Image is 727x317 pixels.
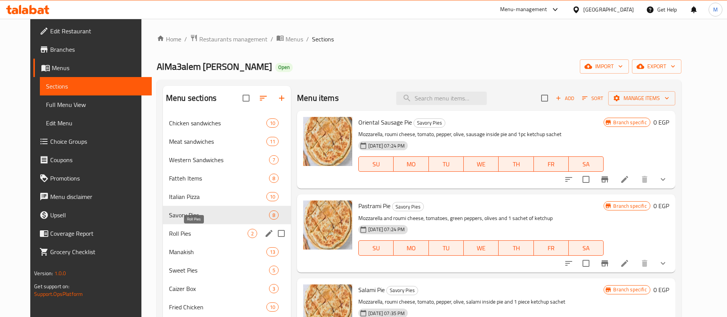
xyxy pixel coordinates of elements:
span: Meat sandwiches [169,137,266,146]
span: Menus [286,34,303,44]
button: TU [429,156,464,172]
span: Coupons [50,155,146,164]
span: Manakish [169,247,266,256]
button: show more [654,170,672,189]
span: Restaurants management [199,34,267,44]
span: Sort [582,94,603,103]
p: Mozzarella, roumi cheese, tomato, pepper, olive, salami inside pie and 1 piece ketchup sachet [358,297,604,307]
span: export [638,62,675,71]
span: [DATE] 07:24 PM [365,226,408,233]
svg: Show Choices [658,259,668,268]
div: Fried Chicken10 [163,298,291,316]
button: Branch-specific-item [596,170,614,189]
div: items [269,174,279,183]
span: Roll Pies [169,229,248,238]
img: Oriental Sausage Pie [303,117,352,166]
div: [GEOGRAPHIC_DATA] [583,5,634,14]
input: search [396,92,487,105]
span: Fried Chicken [169,302,266,312]
span: TH [502,159,530,170]
span: MO [397,159,425,170]
span: Select all sections [238,90,254,106]
span: SU [362,243,391,254]
img: Pastrami Pie [303,200,352,250]
span: Italian Pizza [169,192,266,201]
a: Branches [33,40,152,59]
span: AlMa3alem [PERSON_NAME] [157,58,272,75]
button: delete [635,254,654,273]
span: Salami Pie [358,284,385,296]
a: Grocery Checklist [33,243,152,261]
div: Chicken sandwiches [169,118,266,128]
div: Savory Pies8 [163,206,291,224]
div: Western Sandwiches7 [163,151,291,169]
h6: 0 EGP [653,284,669,295]
a: Edit menu item [620,259,629,268]
button: TU [429,240,464,256]
a: Menus [33,59,152,77]
a: Menu disclaimer [33,187,152,206]
span: Grocery Checklist [50,247,146,256]
button: SU [358,156,394,172]
span: FR [537,159,566,170]
span: Oriental Sausage Pie [358,117,412,128]
span: Menu disclaimer [50,192,146,201]
button: MO [394,156,428,172]
span: Western Sandwiches [169,155,269,164]
span: 2 [248,230,257,237]
span: 3 [269,285,278,292]
button: SU [358,240,394,256]
span: Branches [50,45,146,54]
button: FR [534,240,569,256]
a: Coupons [33,151,152,169]
span: Branch specific [610,202,650,210]
span: 5 [269,267,278,274]
div: items [266,137,279,146]
div: items [248,229,257,238]
div: Savory Pies [386,286,418,295]
div: Savory Pies [414,118,445,128]
span: 11 [267,138,278,145]
div: items [266,192,279,201]
div: Savory Pies [169,210,269,220]
button: Sort [580,92,605,104]
span: SA [572,243,601,254]
span: MO [397,243,425,254]
li: / [271,34,273,44]
span: FR [537,243,566,254]
a: Edit Menu [40,114,152,132]
button: edit [263,228,275,239]
div: items [266,302,279,312]
a: Edit menu item [620,175,629,184]
span: WE [467,243,496,254]
p: Mozzarella, roumi cheese, tomato, pepper, olive, sausage inside pie and 1pc ketchup sachet [358,130,604,139]
div: Chicken sandwiches10 [163,114,291,132]
span: 13 [267,248,278,256]
button: Branch-specific-item [596,254,614,273]
span: Branch specific [610,119,650,126]
span: Select section [537,90,553,106]
div: Menu-management [500,5,547,14]
span: Sweet Pies [169,266,269,275]
a: Promotions [33,169,152,187]
div: Roll Pies2edit [163,224,291,243]
h2: Menu items [297,92,339,104]
button: WE [464,156,499,172]
span: Caizer Box [169,284,269,293]
span: Savory Pies [414,118,445,127]
span: 1.0.0 [54,268,66,278]
span: Pastrami Pie [358,200,391,212]
div: items [269,284,279,293]
button: sort-choices [560,254,578,273]
span: Select to update [578,171,594,187]
button: Manage items [608,91,675,105]
button: import [580,59,629,74]
span: Savory Pies [387,286,418,295]
div: Manakish13 [163,243,291,261]
a: Full Menu View [40,95,152,114]
span: 7 [269,156,278,164]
